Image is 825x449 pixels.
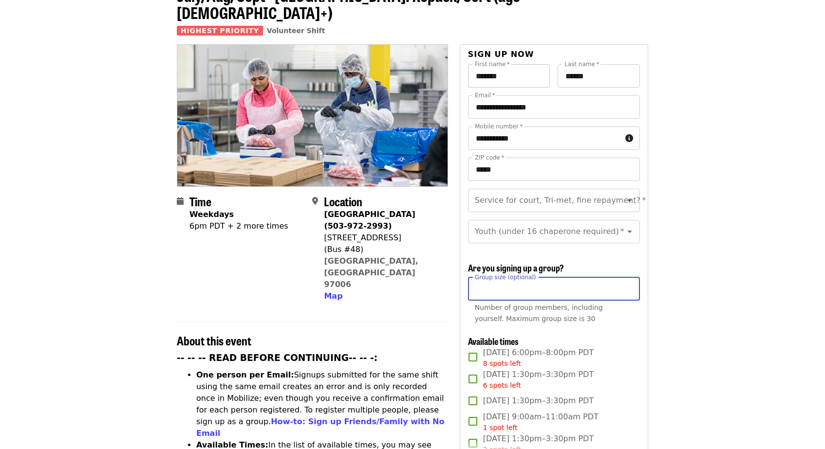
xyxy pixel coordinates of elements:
span: [DATE] 1:30pm–3:30pm PDT [483,369,594,391]
strong: One person per Email: [196,370,294,379]
span: Highest Priority [177,26,263,36]
button: Open [623,194,637,207]
i: circle-info icon [625,134,633,143]
label: ZIP code [475,155,504,161]
img: July/Aug/Sept - Beaverton: Repack/Sort (age 10+) organized by Oregon Food Bank [177,45,448,186]
i: map-marker-alt icon [312,197,318,206]
input: Email [468,95,640,119]
a: [GEOGRAPHIC_DATA], [GEOGRAPHIC_DATA] 97006 [324,256,418,289]
strong: Weekdays [189,210,234,219]
strong: [GEOGRAPHIC_DATA] (503-972-2993) [324,210,415,231]
input: Last name [558,64,640,88]
span: Available times [468,335,519,347]
label: Last name [564,61,599,67]
input: ZIP code [468,158,640,181]
span: Group size (optional) [475,273,536,280]
input: First name [468,64,550,88]
div: 6pm PDT + 2 more times [189,220,288,232]
i: calendar icon [177,197,184,206]
div: [STREET_ADDRESS] [324,232,440,244]
button: Open [623,225,637,238]
li: Signups submitted for the same shift using the same email creates an error and is only recorded o... [196,369,448,439]
span: Number of group members, including yourself. Maximum group size is 30 [475,304,603,323]
strong: -- -- -- READ BEFORE CONTINUING-- -- -: [177,353,377,363]
input: Mobile number [468,126,621,150]
a: Volunteer Shift [267,27,325,35]
input: [object Object] [468,277,640,301]
a: How-to: Sign up Friends/Family with No Email [196,417,445,438]
label: Email [475,92,495,98]
span: 1 spot left [483,424,518,431]
span: [DATE] 9:00am–11:00am PDT [483,411,599,433]
span: [DATE] 6:00pm–8:00pm PDT [483,347,594,369]
div: (Bus #48) [324,244,440,255]
button: Map [324,290,342,302]
label: Mobile number [475,124,523,129]
span: Map [324,291,342,301]
label: First name [475,61,510,67]
span: Are you signing up a group? [468,261,564,274]
span: Sign up now [468,50,534,59]
span: 6 spots left [483,381,521,389]
span: Location [324,193,362,210]
span: [DATE] 1:30pm–3:30pm PDT [483,395,594,407]
span: Time [189,193,211,210]
span: About this event [177,332,251,349]
span: 8 spots left [483,359,521,367]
